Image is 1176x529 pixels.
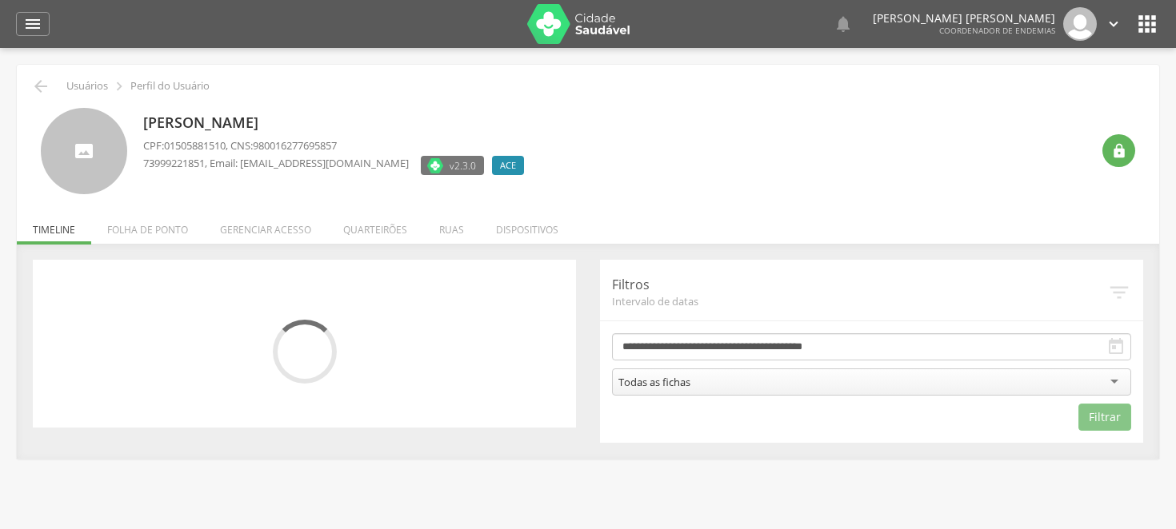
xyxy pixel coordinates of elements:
[612,294,1107,308] span: Intervalo de datas
[130,80,210,93] p: Perfil do Usuário
[1111,143,1127,159] i: 
[327,207,423,245] li: Quarteirões
[500,159,516,172] span: ACE
[253,138,337,153] span: 980016277695857
[1106,337,1126,356] i: 
[480,207,574,245] li: Dispositivos
[23,14,42,34] i: 
[143,113,532,133] p: [PERSON_NAME]
[1078,404,1131,431] button: Filtrar
[110,78,128,95] i: 
[143,156,205,170] span: 73999221851
[204,207,327,245] li: Gerenciar acesso
[16,12,50,36] a: 
[31,77,50,96] i: 
[618,375,690,389] div: Todas as fichas
[143,156,409,171] p: , Email: [EMAIL_ADDRESS][DOMAIN_NAME]
[66,80,108,93] p: Usuários
[612,276,1107,294] p: Filtros
[164,138,226,153] span: 01505881510
[873,13,1055,24] p: [PERSON_NAME] [PERSON_NAME]
[939,25,1055,36] span: Coordenador de Endemias
[91,207,204,245] li: Folha de ponto
[834,7,853,41] a: 
[834,14,853,34] i: 
[143,138,532,153] p: CPF: , CNS:
[450,157,476,173] span: v2.3.0
[1107,280,1131,304] i: 
[423,207,480,245] li: Ruas
[1105,15,1122,33] i: 
[1105,7,1122,41] a: 
[1134,11,1160,37] i: 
